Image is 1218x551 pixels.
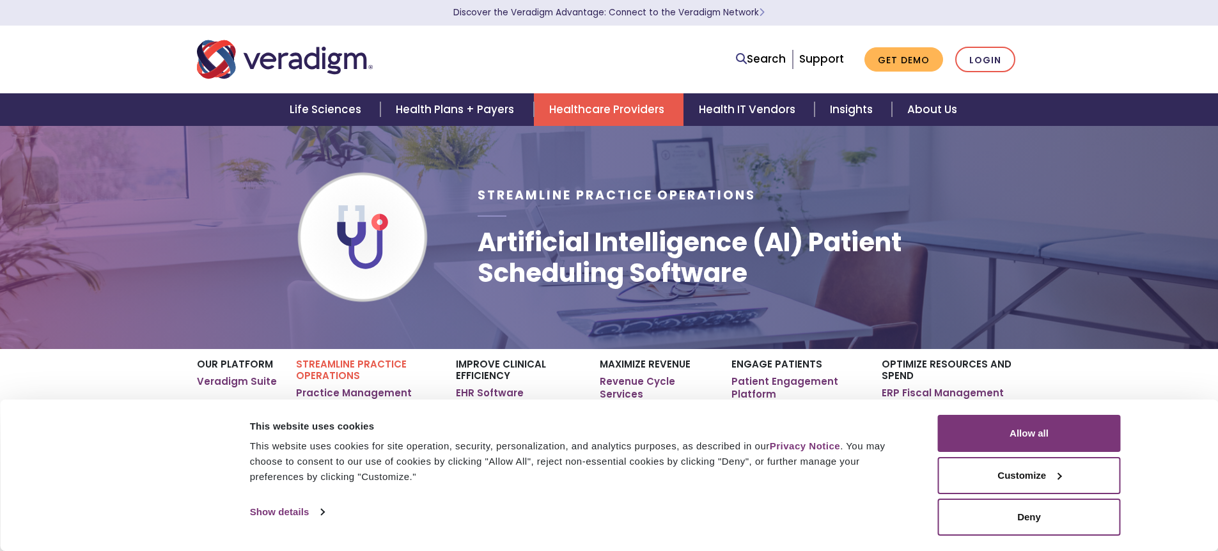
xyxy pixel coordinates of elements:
a: EHR Software [456,387,524,400]
span: Learn More [759,6,765,19]
a: Revenue Cycle Services [600,375,712,400]
a: Privacy Notice [770,440,840,451]
div: This website uses cookies for site operation, security, personalization, and analytics purposes, ... [250,438,909,485]
a: Health Plans + Payers [380,93,533,126]
a: Discover the Veradigm Advantage: Connect to the Veradigm NetworkLearn More [453,6,765,19]
a: Practice Management [296,387,412,400]
button: Allow all [938,415,1121,452]
a: Login [955,47,1015,73]
a: Insights [815,93,892,126]
a: Show details [250,502,324,522]
a: Support [799,51,844,66]
a: Get Demo [864,47,943,72]
a: Search [736,50,786,68]
div: This website uses cookies [250,419,909,434]
a: Veradigm Suite [197,375,277,388]
span: Streamline Practice Operations [478,187,756,204]
button: Deny [938,499,1121,536]
a: About Us [892,93,972,126]
button: Customize [938,457,1121,494]
a: Life Sciences [274,93,380,126]
h1: Artificial Intelligence (AI) Patient Scheduling Software [478,227,1021,288]
a: Patient Engagement Platform [731,375,863,400]
img: Veradigm logo [197,38,373,81]
a: Health IT Vendors [683,93,815,126]
a: Healthcare Providers [534,93,683,126]
a: ERP Fiscal Management [882,387,1004,400]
